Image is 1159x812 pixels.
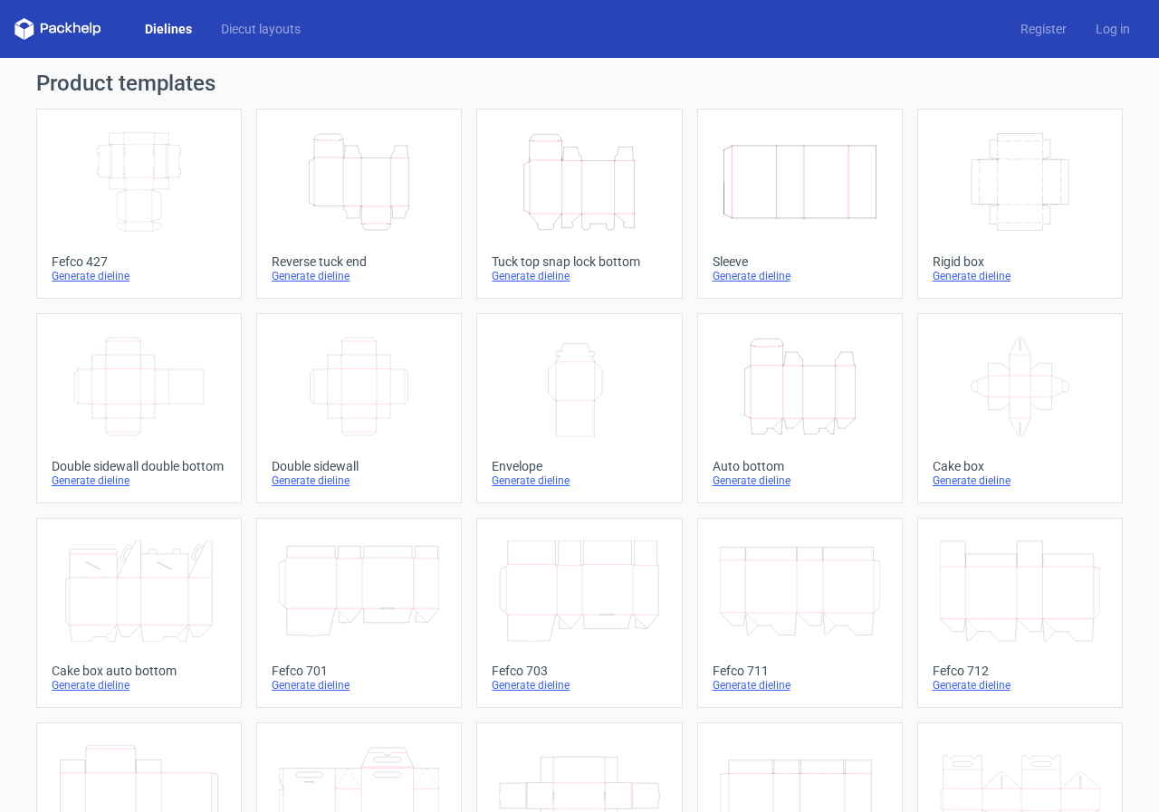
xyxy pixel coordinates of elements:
[713,459,887,473] div: Auto bottom
[52,664,226,678] div: Cake box auto bottom
[476,518,682,708] a: Fefco 703Generate dieline
[52,254,226,269] div: Fefco 427
[272,254,446,269] div: Reverse tuck end
[697,109,903,299] a: SleeveGenerate dieline
[933,678,1107,693] div: Generate dieline
[476,109,682,299] a: Tuck top snap lock bottomGenerate dieline
[917,109,1123,299] a: Rigid boxGenerate dieline
[36,109,242,299] a: Fefco 427Generate dieline
[697,313,903,503] a: Auto bottomGenerate dieline
[36,313,242,503] a: Double sidewall double bottomGenerate dieline
[130,20,206,38] a: Dielines
[256,313,462,503] a: Double sidewallGenerate dieline
[272,678,446,693] div: Generate dieline
[52,678,226,693] div: Generate dieline
[492,269,666,283] div: Generate dieline
[933,459,1107,473] div: Cake box
[52,269,226,283] div: Generate dieline
[933,473,1107,488] div: Generate dieline
[36,72,1123,94] h1: Product templates
[917,518,1123,708] a: Fefco 712Generate dieline
[492,678,666,693] div: Generate dieline
[272,664,446,678] div: Fefco 701
[52,473,226,488] div: Generate dieline
[272,459,446,473] div: Double sidewall
[1006,20,1081,38] a: Register
[256,109,462,299] a: Reverse tuck endGenerate dieline
[272,473,446,488] div: Generate dieline
[933,269,1107,283] div: Generate dieline
[933,664,1107,678] div: Fefco 712
[476,313,682,503] a: EnvelopeGenerate dieline
[256,518,462,708] a: Fefco 701Generate dieline
[492,459,666,473] div: Envelope
[492,664,666,678] div: Fefco 703
[713,678,887,693] div: Generate dieline
[713,664,887,678] div: Fefco 711
[492,473,666,488] div: Generate dieline
[206,20,315,38] a: Diecut layouts
[36,518,242,708] a: Cake box auto bottomGenerate dieline
[1081,20,1145,38] a: Log in
[697,518,903,708] a: Fefco 711Generate dieline
[713,473,887,488] div: Generate dieline
[933,254,1107,269] div: Rigid box
[492,254,666,269] div: Tuck top snap lock bottom
[272,269,446,283] div: Generate dieline
[713,254,887,269] div: Sleeve
[52,459,226,473] div: Double sidewall double bottom
[917,313,1123,503] a: Cake boxGenerate dieline
[713,269,887,283] div: Generate dieline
